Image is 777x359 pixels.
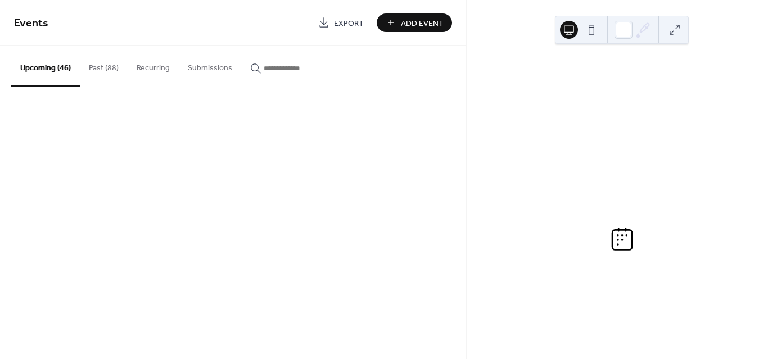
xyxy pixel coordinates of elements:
button: Upcoming (46) [11,46,80,87]
button: Past (88) [80,46,128,85]
span: Add Event [401,17,444,29]
a: Export [310,13,372,32]
button: Submissions [179,46,241,85]
span: Export [334,17,364,29]
button: Recurring [128,46,179,85]
span: Events [14,12,48,34]
button: Add Event [377,13,452,32]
